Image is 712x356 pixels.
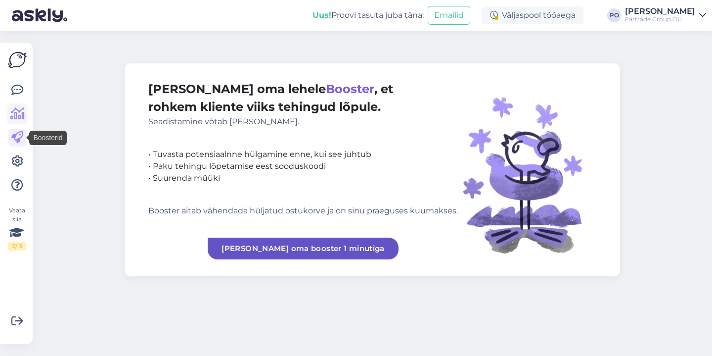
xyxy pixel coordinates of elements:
[148,160,458,172] div: • Paku tehingu lõpetamise eest sooduskoodi
[148,172,458,184] div: • Suurenda müüki
[607,8,621,22] div: PO
[148,80,458,128] div: [PERSON_NAME] oma lehele , et rohkem kliente viiks tehingud lõpule.
[148,149,458,160] div: • Tuvasta potensiaalnne hülgamine enne, kui see juhtub
[312,10,331,20] b: Uus!
[482,6,583,24] div: Väljaspool tööaega
[148,116,458,128] div: Seadistamine võtab [PERSON_NAME].
[625,15,695,23] div: Fartrade Group OÜ
[312,9,424,21] div: Proovi tasuta juba täna:
[8,51,27,69] img: Askly Logo
[326,82,374,96] span: Booster
[148,205,458,217] div: Booster aitab vähendada hüljatud ostukorve ja on sinu praeguses kuumakses.
[625,7,695,15] div: [PERSON_NAME]
[29,131,66,145] div: Boosterid
[458,80,596,259] img: illustration
[625,7,706,23] a: [PERSON_NAME]Fartrade Group OÜ
[208,238,399,259] a: [PERSON_NAME] oma booster 1 minutiga
[8,206,26,251] div: Vaata siia
[428,6,470,25] button: Emailid
[8,242,26,251] div: 2 / 3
